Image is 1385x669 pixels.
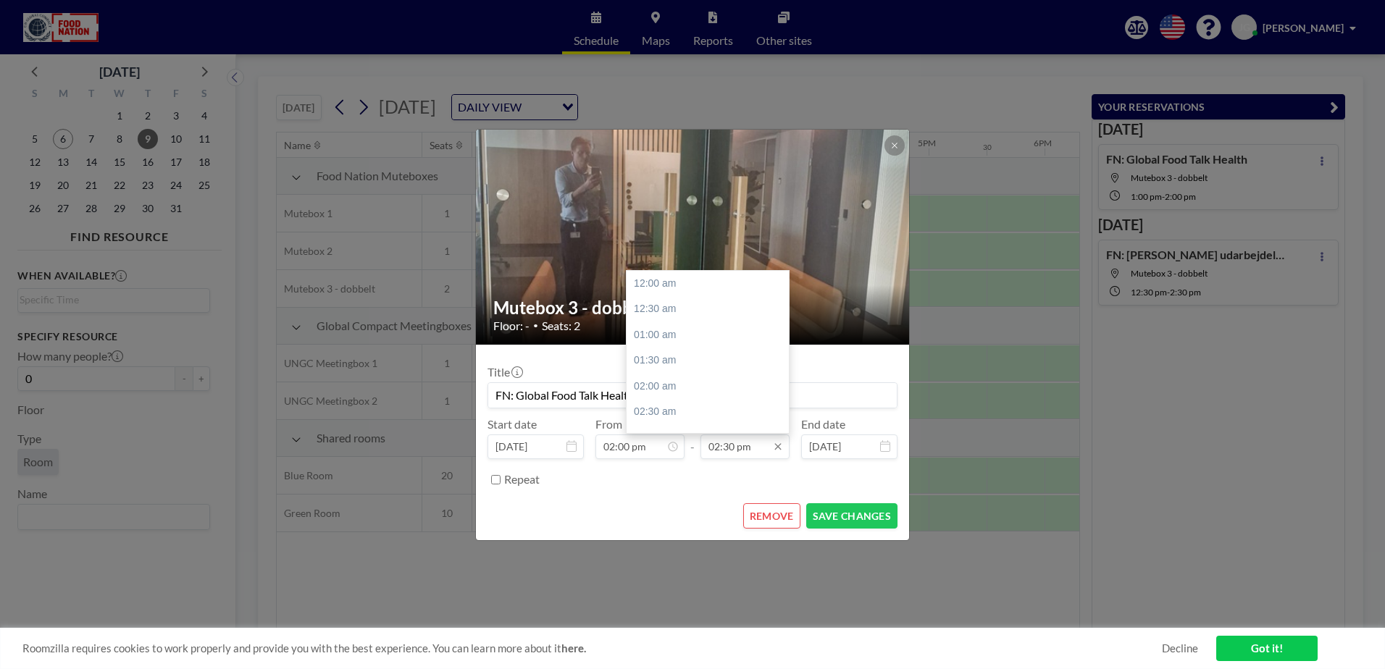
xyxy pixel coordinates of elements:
[493,319,530,333] span: Floor: -
[595,417,622,432] label: From
[533,320,538,331] span: •
[627,348,796,374] div: 01:30 am
[542,319,580,333] span: Seats: 2
[690,422,695,454] span: -
[627,399,796,425] div: 02:30 am
[806,503,897,529] button: SAVE CHANGES
[22,641,1162,655] span: Roomzilla requires cookies to work properly and provide you with the best experience. You can lea...
[627,322,796,348] div: 01:00 am
[743,503,800,529] button: REMOVE
[1216,636,1318,661] a: Got it!
[627,425,796,451] div: 03:00 am
[488,365,522,379] label: Title
[493,297,893,319] h2: Mutebox 3 - dobbelt
[627,296,796,322] div: 12:30 am
[801,417,845,432] label: End date
[488,383,897,408] input: (No title)
[561,641,586,655] a: here.
[504,472,540,487] label: Repeat
[488,417,537,432] label: Start date
[1162,641,1198,655] a: Decline
[627,374,796,400] div: 02:00 am
[627,271,796,297] div: 12:00 am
